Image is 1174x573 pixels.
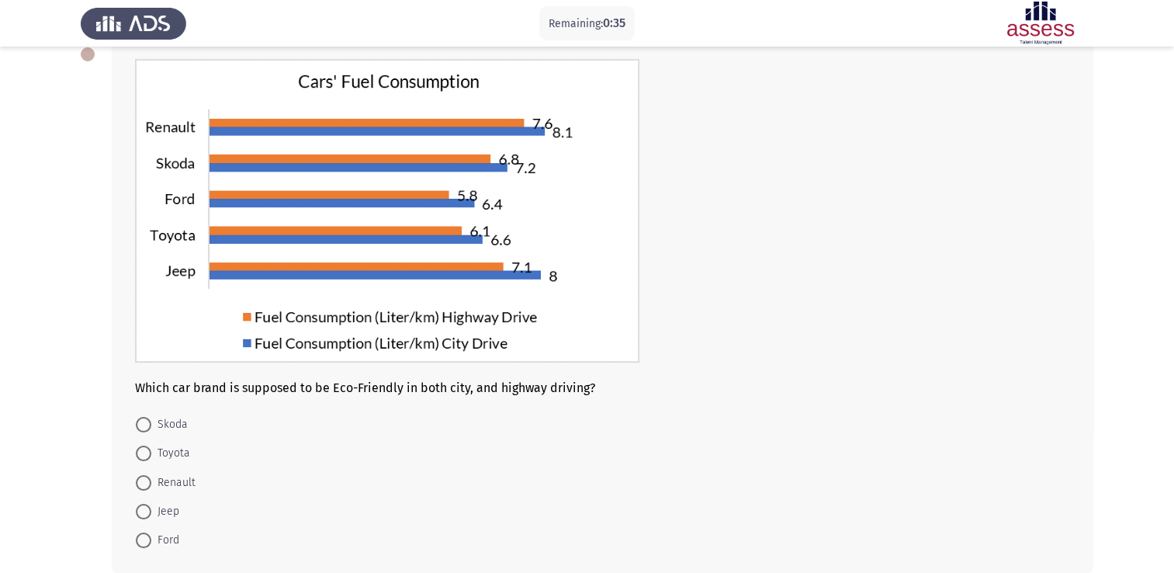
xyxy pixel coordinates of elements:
img: Assessment logo of ASSESS Focus 4 Module Assessment (EN/AR) (Advanced - IB) [988,2,1093,45]
span: Renault [151,474,196,492]
img: Assess Talent Management logo [81,2,186,45]
span: Skoda [151,415,188,434]
span: Ford [151,531,179,550]
img: RU5fUk5DXzcyLnBuZzE2OTEzMTgyMTExMzk=.png [135,59,639,363]
div: Which car brand is supposed to be Eco-Friendly in both city, and highway driving? [135,59,1070,395]
span: 0:35 [603,16,625,30]
span: Jeep [151,502,179,521]
span: Toyota [151,444,190,463]
p: Remaining: [549,14,625,33]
